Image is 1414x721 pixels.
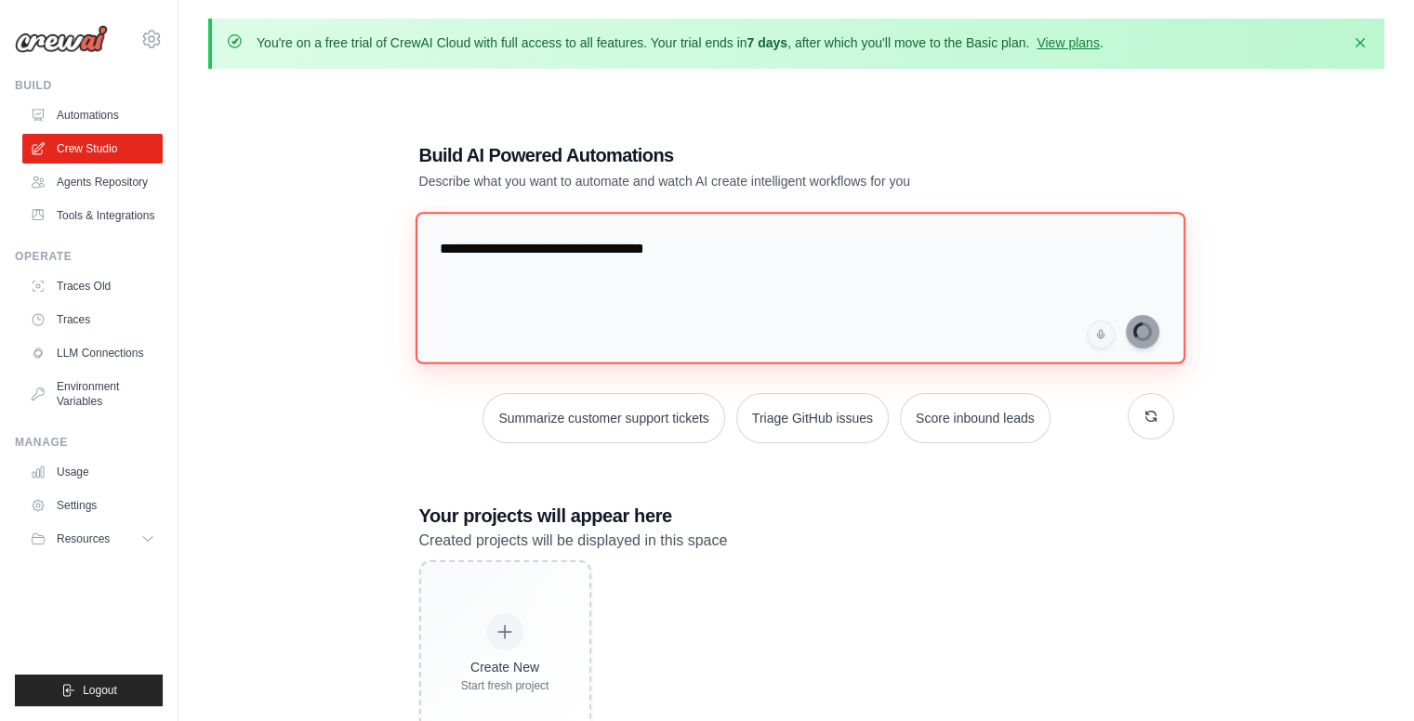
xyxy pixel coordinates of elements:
[22,372,163,416] a: Environment Variables
[22,271,163,301] a: Traces Old
[15,675,163,706] button: Logout
[257,33,1103,52] p: You're on a free trial of CrewAI Cloud with full access to all features. Your trial ends in , aft...
[1037,35,1099,50] a: View plans
[419,172,1044,190] p: Describe what you want to automate and watch AI create intelligent workflows for you
[83,683,117,698] span: Logout
[22,491,163,520] a: Settings
[747,35,787,50] strong: 7 days
[482,393,724,443] button: Summarize customer support tickets
[22,457,163,487] a: Usage
[15,25,108,53] img: Logo
[1128,393,1174,439] button: Get new suggestions
[461,658,549,676] div: Create New
[15,435,163,450] div: Manage
[1087,321,1115,348] button: Click to speak your automation idea
[419,503,1174,529] h3: Your projects will appear here
[461,678,549,693] div: Start fresh project
[15,249,163,264] div: Operate
[419,529,1174,553] p: Created projects will be displayed in this space
[22,524,163,554] button: Resources
[22,100,163,130] a: Automations
[736,393,889,443] button: Triage GitHub issues
[22,167,163,197] a: Agents Repository
[22,338,163,368] a: LLM Connections
[22,134,163,164] a: Crew Studio
[22,201,163,230] a: Tools & Integrations
[15,78,163,93] div: Build
[57,531,110,546] span: Resources
[22,305,163,334] a: Traces
[900,393,1051,443] button: Score inbound leads
[419,142,1044,168] h1: Build AI Powered Automations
